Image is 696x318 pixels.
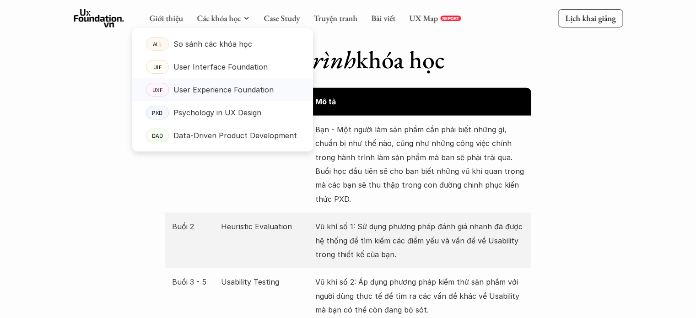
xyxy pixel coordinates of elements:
p: Bạn - Một người làm sản phẩm cần phải biết những gì, chuẩn bị như thế nào, cũng như những công vi... [315,122,524,205]
p: Heuristic Evaluation [221,219,311,233]
p: Psychology in UX Design [173,106,261,119]
a: DADData-Driven Product Development [132,124,313,147]
p: PXD [152,109,163,116]
p: So sánh các khóa học [173,37,252,51]
a: PXDPsychology in UX Design [132,101,313,124]
p: User Experience Foundation [173,83,274,97]
p: Lịch khai giảng [565,13,615,23]
a: Giới thiệu [149,13,183,23]
p: ALL [152,41,162,47]
a: Bài viết [371,13,395,23]
p: Data-Driven Product Development [173,129,297,142]
a: Case Study [264,13,300,23]
p: REPORT [442,16,459,21]
a: ALLSo sánh các khóa học [132,32,313,55]
a: Truyện tranh [313,13,357,23]
p: Vũ khí số 1: Sử dụng phương pháp đánh giá nhanh đã được hệ thống để tìm kiếm các điểm yếu và vấn ... [315,219,524,261]
strong: Mô tả [315,97,336,106]
a: UIFUser Interface Foundation [132,55,313,78]
a: Lịch khai giảng [558,9,623,27]
p: UIF [153,64,162,70]
h1: khóa học [165,45,531,75]
p: Usability Testing [221,275,311,288]
p: Buổi 3 - 5 [172,275,217,288]
p: Buổi 2 [172,219,217,233]
p: UXF [152,86,162,93]
p: DAD [151,132,163,139]
p: Vũ khí số 2: Áp dụng phương pháp kiểm thử sản phẩm với người dùng thực tế để tìm ra các vấn đề kh... [315,275,524,316]
a: UX Map [409,13,438,23]
a: Các khóa học [197,13,241,23]
p: User Interface Foundation [173,60,268,74]
a: UXFUser Experience Foundation [132,78,313,101]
